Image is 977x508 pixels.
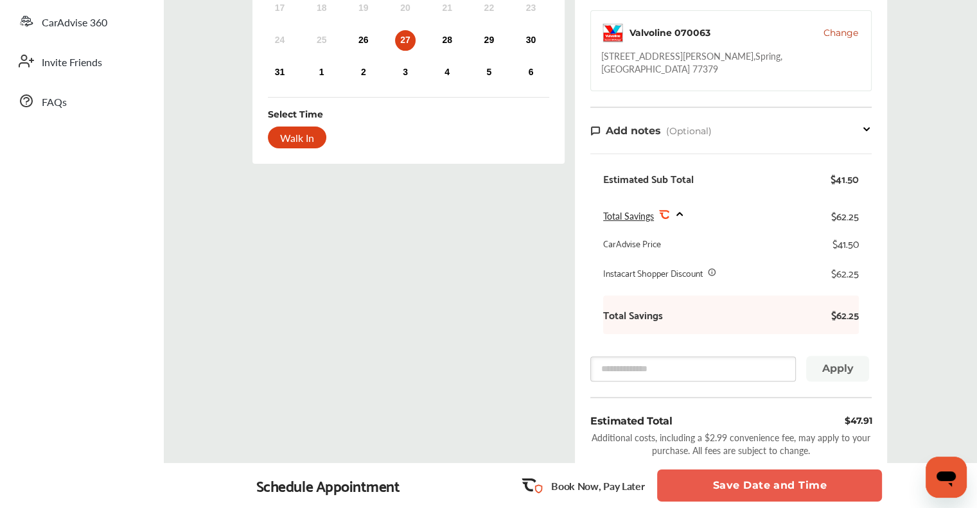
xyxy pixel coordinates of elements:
[12,4,151,38] a: CarAdvise 360
[42,94,67,111] span: FAQs
[831,267,859,279] div: $62.25
[42,15,107,31] span: CarAdvise 360
[520,62,541,83] div: Choose Saturday, September 6th, 2025
[353,62,374,83] div: Choose Tuesday, September 2nd, 2025
[603,308,663,321] b: Total Savings
[590,414,672,428] div: Estimated Total
[268,108,323,121] div: Select Time
[395,30,416,51] div: Choose Wednesday, August 27th, 2025
[832,237,859,250] div: $41.50
[806,356,869,381] button: Apply
[479,30,499,51] div: Choose Friday, August 29th, 2025
[666,125,712,137] span: (Optional)
[12,84,151,118] a: FAQs
[820,308,859,321] b: $62.25
[479,62,499,83] div: Choose Friday, September 5th, 2025
[603,209,654,222] span: Total Savings
[606,125,661,137] span: Add notes
[926,457,967,498] iframe: Button to launch messaging window
[520,30,541,51] div: Choose Saturday, August 30th, 2025
[590,431,872,457] div: Additional costs, including a $2.99 convenience fee, may apply to your purchase. All fees are sub...
[823,26,858,39] button: Change
[269,62,290,83] div: Choose Sunday, August 31st, 2025
[256,477,400,495] div: Schedule Appointment
[603,267,703,279] div: Instacart Shopper Discount
[12,44,151,78] a: Invite Friends
[601,49,861,75] div: [STREET_ADDRESS][PERSON_NAME] , Spring , [GEOGRAPHIC_DATA] 77379
[268,127,326,148] div: Walk In
[312,62,332,83] div: Choose Monday, September 1st, 2025
[603,237,661,250] div: CarAdvise Price
[831,207,859,224] div: $62.25
[629,26,710,39] div: Valvoline 070063
[395,62,416,83] div: Choose Wednesday, September 3rd, 2025
[269,30,290,51] div: Not available Sunday, August 24th, 2025
[603,172,694,185] div: Estimated Sub Total
[42,55,102,71] span: Invite Friends
[353,30,374,51] div: Choose Tuesday, August 26th, 2025
[831,172,859,185] div: $41.50
[657,469,882,502] button: Save Date and Time
[551,478,644,493] p: Book Now, Pay Later
[437,62,457,83] div: Choose Thursday, September 4th, 2025
[845,414,872,428] div: $47.91
[601,21,624,44] img: logo-valvoline.png
[437,30,457,51] div: Choose Thursday, August 28th, 2025
[590,125,601,136] img: note-icon.db9493fa.svg
[312,30,332,51] div: Not available Monday, August 25th, 2025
